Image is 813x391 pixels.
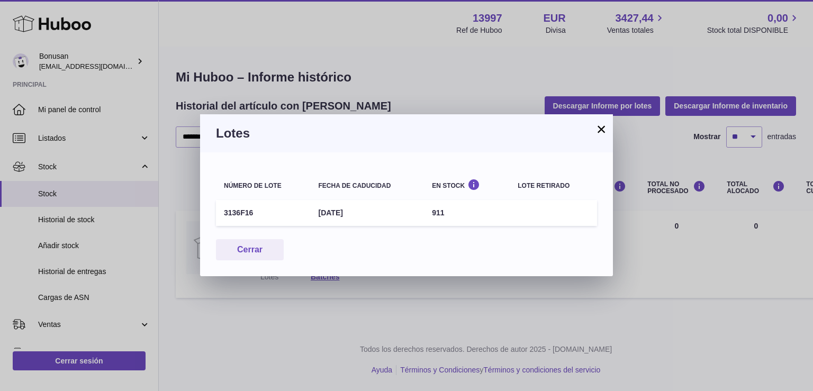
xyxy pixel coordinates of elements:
td: [DATE] [310,200,424,226]
div: Fecha de caducidad [318,183,416,189]
h3: Lotes [216,125,597,142]
div: En stock [432,179,502,189]
td: 3136F16 [216,200,310,226]
button: Cerrar [216,239,284,261]
div: Lote retirado [518,183,589,189]
button: × [595,123,608,135]
td: 911 [424,200,510,226]
div: Número de lote [224,183,302,189]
